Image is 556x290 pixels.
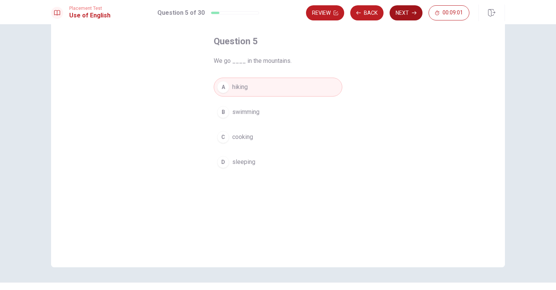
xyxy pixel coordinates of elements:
div: A [217,81,229,93]
span: sleeping [232,157,255,167]
button: Ahiking [214,78,342,97]
button: 00:09:01 [429,5,469,20]
h1: Use of English [69,11,110,20]
h1: Question 5 of 30 [157,8,205,17]
button: Dsleeping [214,153,342,172]
button: Ccooking [214,128,342,147]
button: Bswimming [214,103,342,122]
span: hiking [232,83,248,92]
h4: Question 5 [214,35,342,47]
span: Placement Test [69,6,110,11]
button: Review [306,5,344,20]
span: cooking [232,133,253,142]
span: We go ____ in the mountains. [214,56,342,65]
button: Next [390,5,422,20]
div: B [217,106,229,118]
span: swimming [232,108,259,117]
span: 00:09:01 [443,10,463,16]
div: D [217,156,229,168]
div: C [217,131,229,143]
button: Back [350,5,384,20]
